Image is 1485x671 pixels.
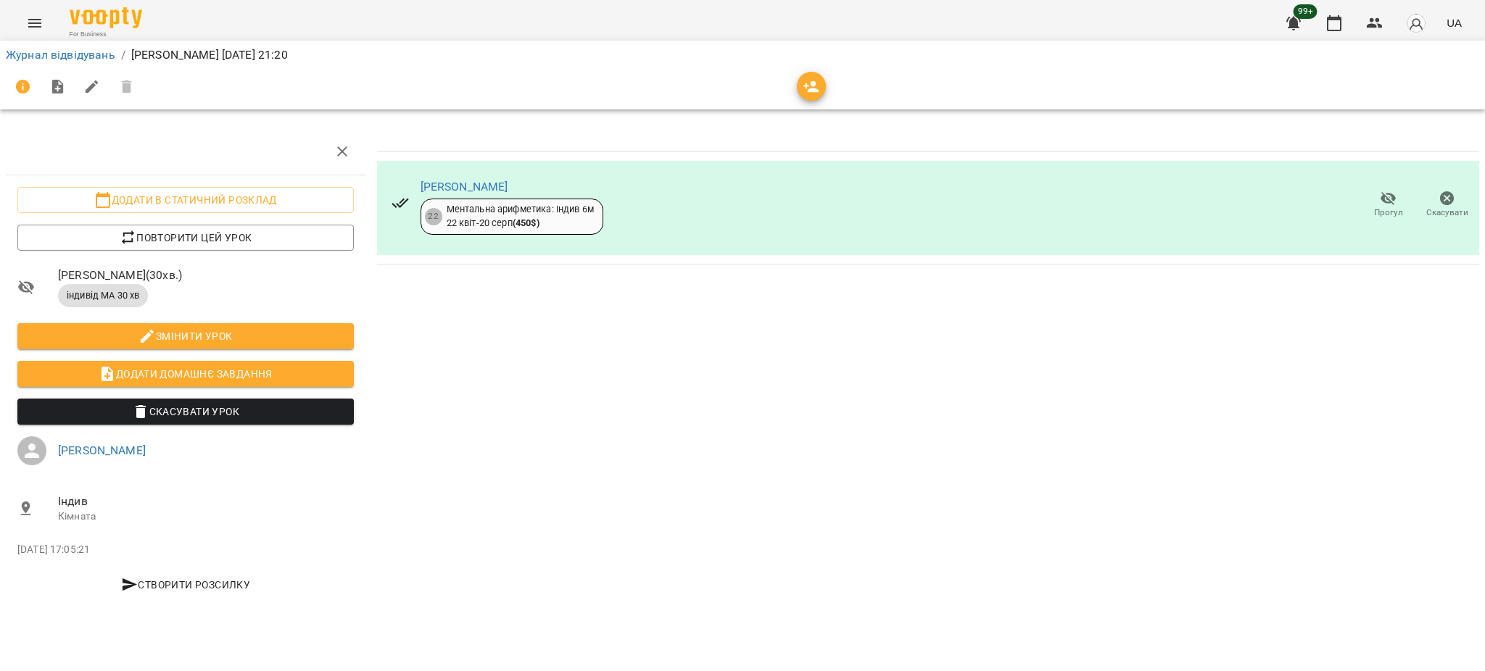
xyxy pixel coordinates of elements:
button: Додати в статичний розклад [17,187,354,213]
li: / [121,46,125,64]
span: For Business [70,30,142,39]
button: Menu [17,6,52,41]
span: 99+ [1294,4,1318,19]
div: 22 [425,208,442,225]
button: Змінити урок [17,323,354,349]
img: avatar_s.png [1406,13,1426,33]
span: [PERSON_NAME] ( 30 хв. ) [58,267,354,284]
a: Журнал відвідувань [6,48,115,62]
span: UA [1447,15,1462,30]
button: Створити розсилку [17,572,354,598]
span: Створити розсилку [23,576,348,593]
a: [PERSON_NAME] [58,443,146,457]
nav: breadcrumb [6,46,1479,64]
span: Додати домашнє завдання [29,365,342,383]
span: Додати в статичний розклад [29,191,342,209]
b: ( 450 $ ) [513,217,539,228]
button: UA [1441,9,1468,36]
button: Прогул [1359,185,1418,225]
span: Змінити урок [29,328,342,345]
span: Прогул [1374,207,1403,219]
button: Скасувати [1418,185,1476,225]
div: Ментальна арифметика: Індив 6м 22 квіт - 20 серп [447,203,594,230]
button: Скасувати Урок [17,399,354,425]
p: Кімната [58,509,354,524]
span: індивід МА 30 хв [58,289,148,302]
button: Повторити цей урок [17,225,354,251]
p: [DATE] 17:05:21 [17,543,354,557]
a: [PERSON_NAME] [421,180,508,193]
span: Скасувати Урок [29,403,342,420]
button: Додати домашнє завдання [17,361,354,387]
p: [PERSON_NAME] [DATE] 21:20 [131,46,288,64]
span: Індив [58,493,354,510]
img: Voopty Logo [70,7,142,28]
span: Скасувати [1426,207,1468,219]
span: Повторити цей урок [29,229,342,246]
